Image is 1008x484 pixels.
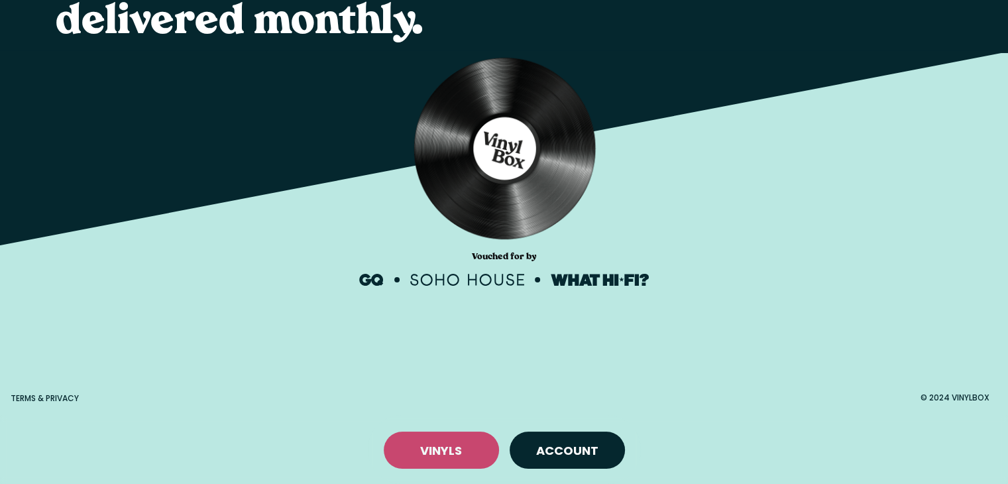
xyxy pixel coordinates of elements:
[410,274,524,286] img: Soho House
[472,251,536,263] p: Vouched for by
[420,442,462,459] a: VINYLS
[551,274,649,286] img: What Hi-Fi
[11,393,79,404] a: Terms & Privacy
[536,442,598,459] a: Account
[359,274,384,286] img: GQ
[913,392,997,404] div: © 2024 VinylBox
